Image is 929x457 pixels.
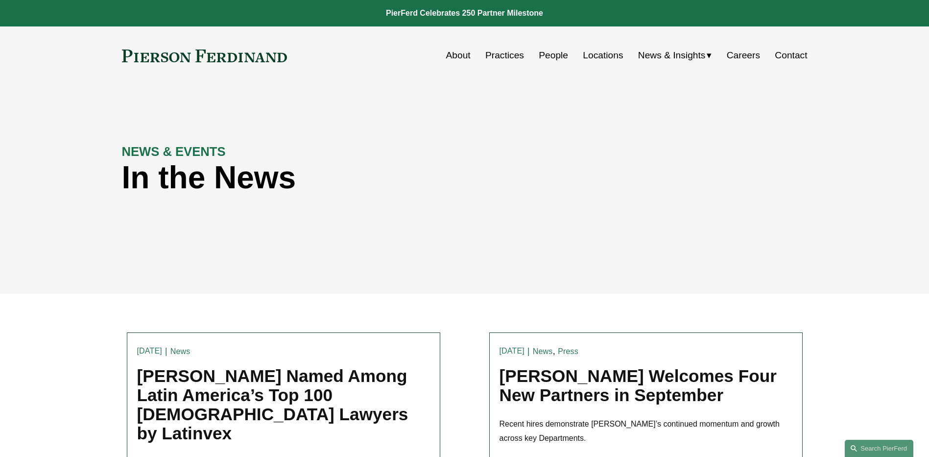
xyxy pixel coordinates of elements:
time: [DATE] [500,348,524,355]
a: [PERSON_NAME] Welcomes Four New Partners in September [500,367,777,405]
a: About [446,46,471,65]
a: Practices [485,46,524,65]
span: News & Insights [638,47,706,64]
strong: NEWS & EVENTS [122,145,226,158]
h1: In the News [122,160,636,196]
a: Contact [775,46,807,65]
a: folder dropdown [638,46,712,65]
p: Recent hires demonstrate [PERSON_NAME]’s continued momentum and growth across key Departments. [500,418,792,446]
a: News [533,348,553,356]
a: News [170,348,191,356]
a: [PERSON_NAME] Named Among Latin America’s Top 100 [DEMOGRAPHIC_DATA] Lawyers by Latinvex [137,367,408,443]
a: People [539,46,568,65]
time: [DATE] [137,348,162,355]
a: Locations [583,46,623,65]
a: Press [558,348,578,356]
a: Careers [727,46,760,65]
a: Search this site [845,440,913,457]
span: , [552,346,555,356]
